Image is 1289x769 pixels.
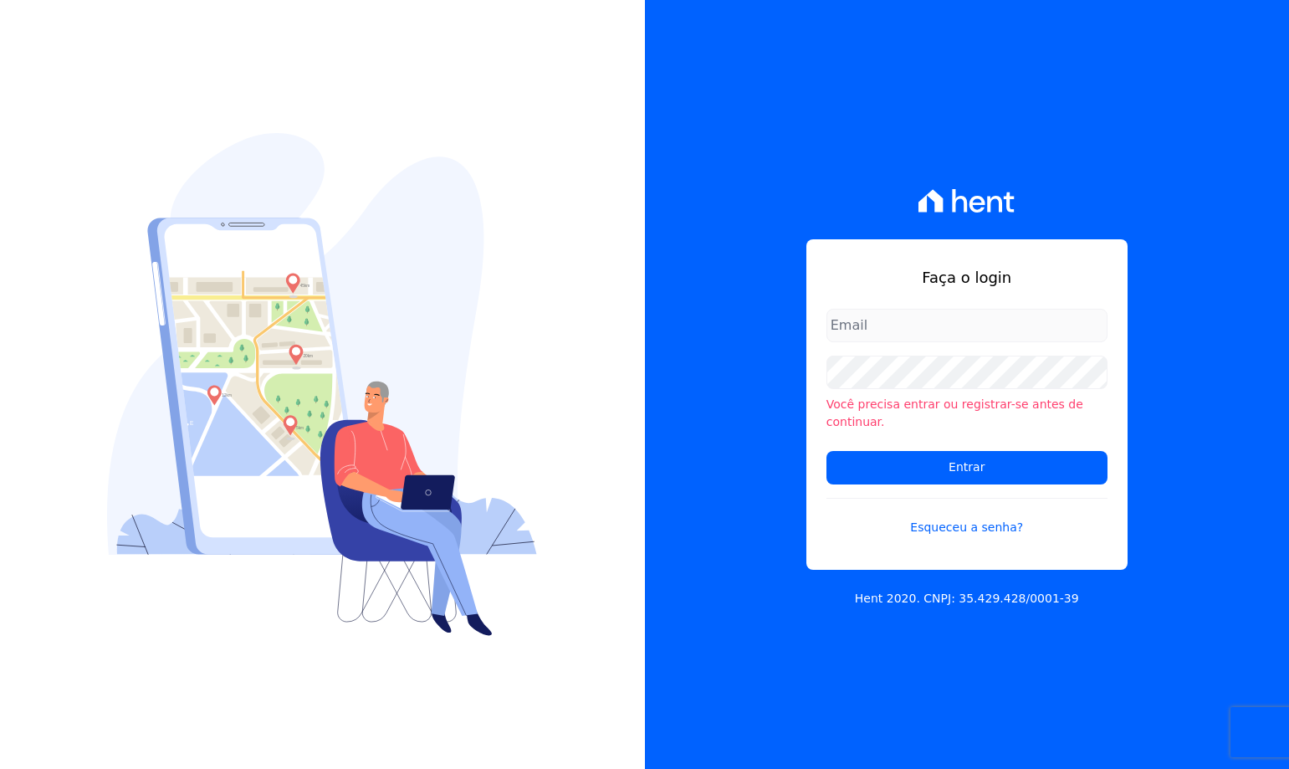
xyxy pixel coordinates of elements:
h1: Faça o login [826,266,1107,289]
input: Email [826,309,1107,342]
p: Hent 2020. CNPJ: 35.429.428/0001-39 [855,590,1079,608]
input: Entrar [826,451,1107,484]
li: Você precisa entrar ou registrar-se antes de continuar. [826,396,1107,431]
a: Esqueceu a senha? [826,498,1107,536]
img: Login [107,133,537,636]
